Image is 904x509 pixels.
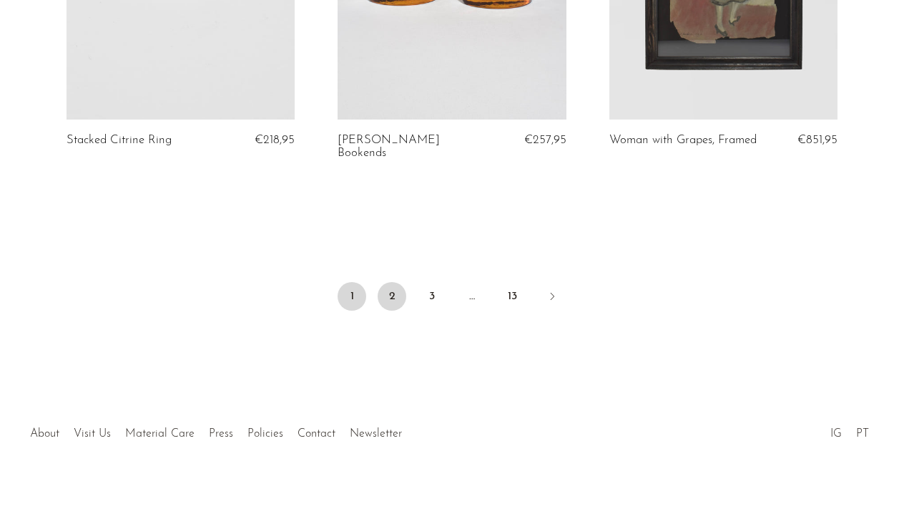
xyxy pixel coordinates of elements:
a: Contact [298,428,335,440]
span: €218,95 [255,134,295,146]
a: Press [209,428,233,440]
a: Visit Us [74,428,111,440]
span: 1 [338,282,366,311]
a: 13 [498,282,526,311]
span: … [458,282,486,311]
a: IG [830,428,842,440]
ul: Quick links [23,417,409,444]
a: About [30,428,59,440]
a: 2 [378,282,406,311]
span: €257,95 [524,134,566,146]
a: Next [538,282,566,314]
a: Woman with Grapes, Framed [609,134,757,147]
a: [PERSON_NAME] Bookends [338,134,488,160]
a: 3 [418,282,446,311]
a: Policies [247,428,283,440]
a: Material Care [125,428,195,440]
a: Stacked Citrine Ring [67,134,172,147]
ul: Social Medias [823,417,876,444]
a: PT [856,428,869,440]
span: €851,95 [797,134,837,146]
